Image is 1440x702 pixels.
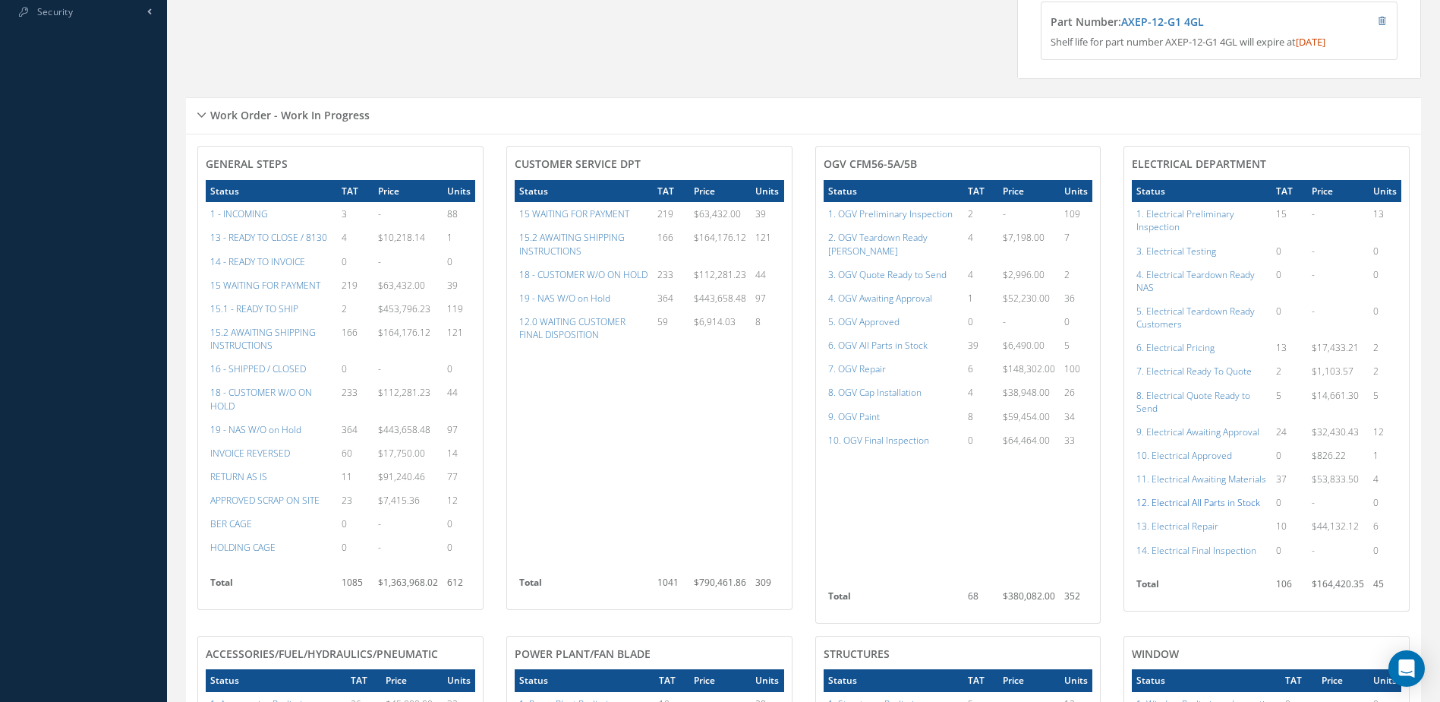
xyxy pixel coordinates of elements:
span: $64,464.00 [1003,434,1050,447]
span: - [1003,207,1006,220]
th: Status [206,669,346,691]
td: 0 [1271,299,1307,336]
span: - [378,362,381,375]
td: 219 [653,202,690,226]
span: $164,420.35 [1312,577,1364,590]
a: INVOICE REVERSED [210,447,290,460]
a: 5. Electrical Teardown Ready Customers [1136,305,1255,330]
td: 12 [443,489,475,512]
a: 7. Electrical Ready To Quote [1136,365,1252,378]
th: Price [998,180,1060,202]
span: Security [37,5,73,18]
td: 8 [963,405,998,428]
td: 1041 [653,571,690,602]
th: TAT [963,669,998,691]
span: $148,302.00 [1003,362,1055,375]
th: TAT [346,669,381,691]
a: 15.2 AWAITING SHIPPING INSTRUCTIONS [519,231,625,257]
th: Price [1307,180,1369,202]
a: 1. Electrical Preliminary Inspection [1136,207,1234,233]
td: 0 [337,250,373,274]
a: 13 - READY TO CLOSE / 8130 [210,231,327,244]
a: 8. Electrical Quote Ready to Send [1136,389,1250,415]
a: 4. OGV Awaiting Approval [828,292,932,305]
a: 15 WAITING FOR PAYMENT [210,279,320,292]
span: - [1312,544,1315,557]
td: 60 [337,441,373,465]
td: 0 [337,536,373,559]
span: - [378,207,381,220]
td: 233 [337,381,373,417]
a: 8. OGV Cap Installation [828,386,922,399]
a: 18 - CUSTOMER W/O ON HOLD [210,386,312,412]
td: 4 [963,381,998,404]
h4: CUSTOMER SERVICE DPT [515,158,784,171]
td: 0 [1369,299,1401,336]
span: $32,430.43 [1312,425,1359,438]
td: 3 [337,202,373,226]
a: APPROVED SCRAP ON SITE [210,494,320,507]
td: 2 [1271,359,1307,383]
td: 14 [443,441,475,465]
h4: Structures [824,648,1093,661]
h4: General Steps [206,158,475,171]
span: $14,661.30 [1312,389,1359,402]
th: Price [1317,669,1369,691]
th: TAT [963,180,998,202]
td: 88 [443,202,475,226]
td: 0 [963,428,998,452]
td: 612 [443,571,475,602]
a: 15 WAITING FOR PAYMENT [519,207,629,220]
td: 100 [1060,357,1092,381]
td: 0 [443,357,475,381]
a: 10. Electrical Approved [1136,449,1232,462]
span: - [378,517,381,530]
td: 5 [1271,384,1307,420]
span: $112,281.23 [378,386,430,399]
td: 1 [1369,444,1401,467]
th: Price [381,669,443,691]
td: 39 [443,274,475,297]
td: 166 [653,226,690,262]
h4: OGV CFM56-5A/5B [824,158,1093,171]
td: 219 [337,274,373,297]
a: BER CAGE [210,517,252,530]
span: $826.22 [1312,449,1346,462]
th: Units [1369,669,1401,691]
td: 97 [443,418,475,441]
span: - [378,541,381,554]
td: 0 [1369,239,1401,263]
td: 39 [963,334,998,357]
a: 4. Electrical Teardown Ready NAS [1136,268,1255,294]
td: 33 [1060,428,1092,452]
td: 0 [1369,263,1401,299]
th: Status [824,669,964,691]
th: Status [515,180,653,202]
td: 23 [337,489,373,512]
td: 8 [751,310,783,346]
td: 0 [1060,310,1092,334]
a: 12.0 WAITING CUSTOMER FINAL DISPOSITION [519,315,625,341]
td: 10 [1271,514,1307,538]
td: 97 [751,286,783,310]
th: TAT [337,180,373,202]
th: Status [824,180,964,202]
span: - [1003,315,1006,328]
span: $443,658.48 [694,292,746,305]
span: : [1118,14,1204,29]
th: Units [1369,180,1401,202]
td: 44 [443,381,475,417]
a: 15.2 AWAITING SHIPPING INSTRUCTIONS [210,326,316,352]
span: - [378,255,381,268]
a: 19 - NAS W/O on Hold [210,423,301,436]
td: 4 [963,226,998,262]
td: 0 [1271,239,1307,263]
a: 1 - INCOMING [210,207,268,220]
th: Total [206,571,337,602]
th: TAT [1271,180,1307,202]
td: 0 [1271,444,1307,467]
td: 1 [963,286,998,310]
td: 2 [1369,336,1401,359]
td: 2 [1369,359,1401,383]
a: 16 - SHIPPED / CLOSED [210,362,306,375]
